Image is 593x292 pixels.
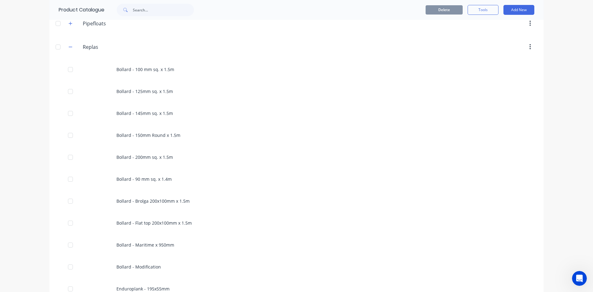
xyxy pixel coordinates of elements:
[49,234,544,256] div: Bollard - Maritime x 950mm
[83,20,156,27] input: Enter category name
[133,4,194,16] input: Search...
[49,80,544,102] div: Bollard - 125mm sq. x 1.5m
[49,256,544,278] div: Bollard - Modification
[49,124,544,146] div: Bollard - 150mm Round x 1.5m
[468,5,498,15] button: Tools
[503,5,534,15] button: Add New
[83,43,156,51] input: Enter category name
[49,102,544,124] div: Bollard - 145mm sq. x 1.5m
[426,5,463,15] button: Delete
[49,190,544,212] div: Bollard - Brolga 200x100mm x 1.5m
[572,271,587,286] iframe: Intercom live chat
[49,168,544,190] div: Bollard - 90 mm sq. x 1.4m
[49,212,544,234] div: Bollard - Flat top 200x100mm x 1.5m
[49,58,544,80] div: Bollard - 100 mm sq. x 1.5m
[49,146,544,168] div: Bollard - 200mm sq. x 1.5m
